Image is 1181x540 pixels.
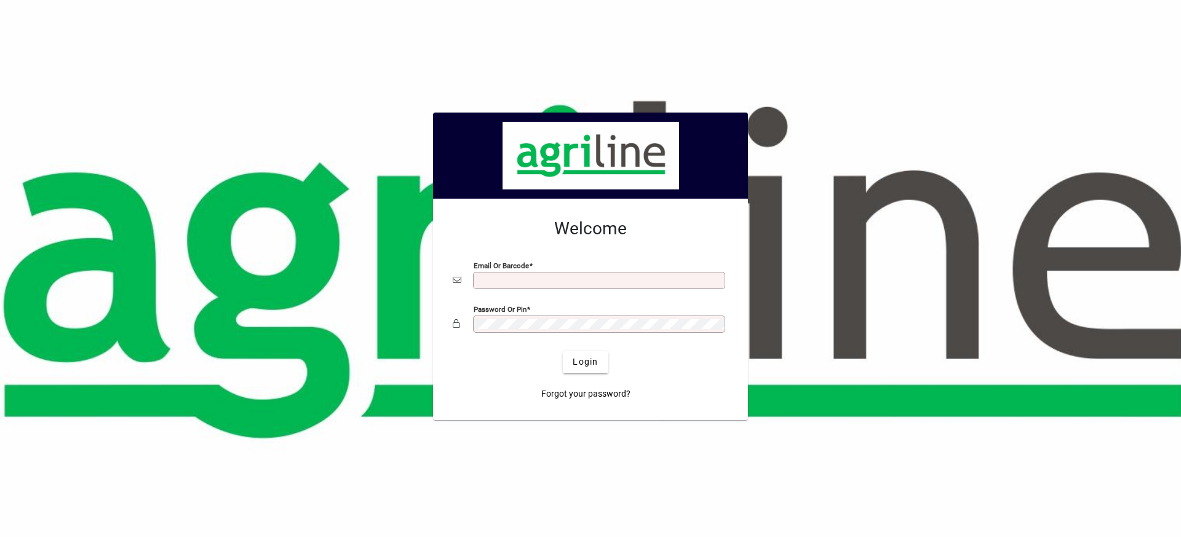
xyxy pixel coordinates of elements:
button: Login [563,351,608,373]
span: Login [573,355,598,368]
mat-label: Email or Barcode [474,261,529,269]
a: Forgot your password? [536,383,635,405]
mat-label: Password or Pin [474,304,527,313]
h2: Welcome [453,218,728,239]
span: Forgot your password? [541,387,630,400]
